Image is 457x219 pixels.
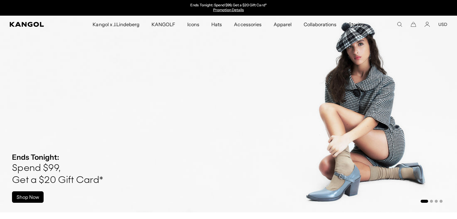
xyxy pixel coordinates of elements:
button: Go to slide 2 [430,200,433,203]
button: Go to slide 3 [435,200,438,203]
span: Apparel [274,16,292,33]
button: Go to slide 4 [440,200,443,203]
h4: Get a $20 Gift Card* [12,174,103,187]
summary: Search here [397,22,402,27]
a: Apparel [268,16,298,33]
button: USD [438,22,447,27]
a: KANGOLF [146,16,181,33]
div: Announcement [167,3,290,13]
p: Ends Tonight: Spend $99, Get a $20 Gift Card* [190,3,266,8]
button: Go to slide 1 [421,200,428,203]
span: Kangol x J.Lindeberg [93,16,140,33]
span: Stories [348,16,364,33]
div: 1 of 2 [167,3,290,13]
span: Icons [187,16,199,33]
a: Collaborations [298,16,342,33]
a: Kangol x J.Lindeberg [87,16,146,33]
a: Account [425,22,430,27]
span: KANGOLF [152,16,175,33]
button: Cart [411,22,416,27]
a: Stories [342,16,370,33]
span: Accessories [234,16,261,33]
ul: Select a slide to show [420,199,443,203]
a: Shop Now [12,191,44,203]
a: Accessories [228,16,267,33]
a: Hats [205,16,228,33]
a: Icons [181,16,205,33]
a: Kangol [10,22,61,27]
strong: Ends Tonight: [12,153,59,162]
span: Collaborations [304,16,336,33]
h4: Spend $99, [12,162,103,174]
a: Promotion Details [213,8,244,12]
slideshow-component: Announcement bar [167,3,290,13]
span: Hats [211,16,222,33]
